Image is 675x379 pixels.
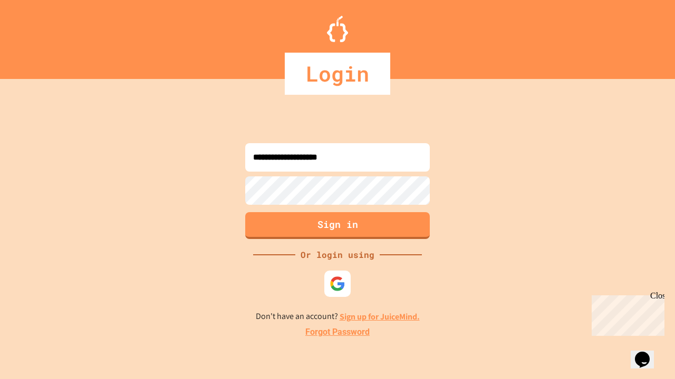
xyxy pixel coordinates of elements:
iframe: chat widget [631,337,664,368]
img: google-icon.svg [330,276,345,292]
button: Sign in [245,212,430,239]
p: Don't have an account? [256,310,420,323]
a: Sign up for JuiceMind. [340,311,420,322]
img: Logo.svg [327,16,348,42]
div: Or login using [295,248,380,261]
div: Login [285,53,390,95]
a: Forgot Password [305,326,370,338]
div: Chat with us now!Close [4,4,73,67]
iframe: chat widget [587,291,664,336]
